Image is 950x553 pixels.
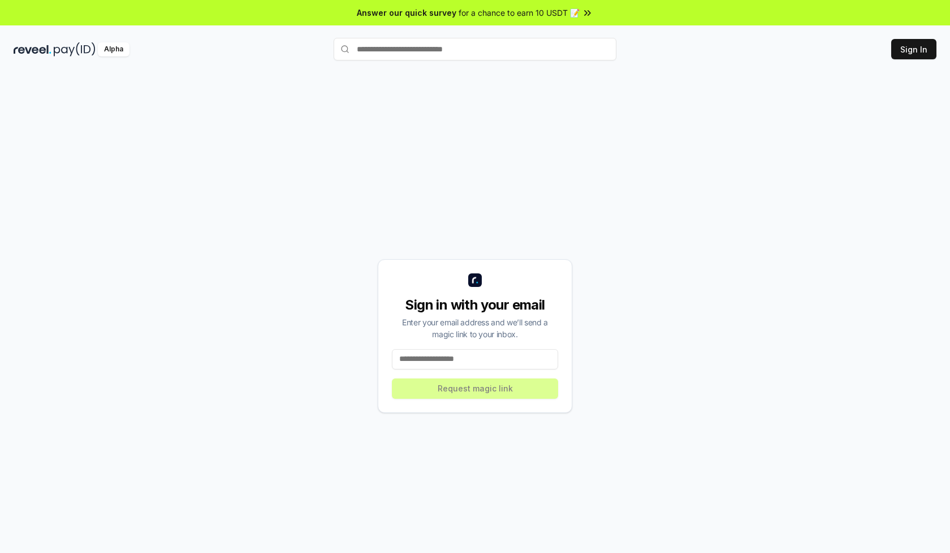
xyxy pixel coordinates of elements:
[468,273,482,287] img: logo_small
[392,296,558,314] div: Sign in with your email
[357,7,456,19] span: Answer our quick survey
[459,7,580,19] span: for a chance to earn 10 USDT 📝
[98,42,129,56] div: Alpha
[891,39,936,59] button: Sign In
[14,42,51,56] img: reveel_dark
[54,42,96,56] img: pay_id
[392,316,558,340] div: Enter your email address and we’ll send a magic link to your inbox.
